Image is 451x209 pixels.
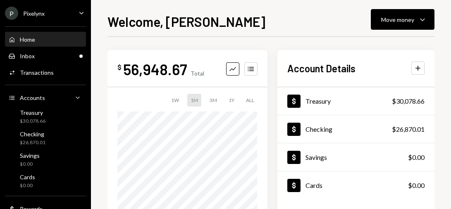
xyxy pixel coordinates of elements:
div: 1Y [225,94,238,107]
div: $30,078.66 [20,118,45,125]
a: Savings$0.00 [277,143,434,171]
div: 1M [187,94,201,107]
div: 3M [206,94,220,107]
div: 56,948.67 [123,60,187,78]
div: Accounts [20,94,45,101]
div: Home [20,36,35,43]
div: Savings [20,152,40,159]
div: $26,870.01 [20,139,45,146]
div: Cards [305,181,322,189]
a: Accounts [5,90,86,105]
div: P [5,7,18,20]
div: Cards [20,173,35,180]
div: Transactions [20,69,54,76]
div: $26,870.01 [392,124,425,134]
div: Checking [305,125,332,133]
a: Inbox [5,48,86,63]
div: Treasury [20,109,45,116]
a: Savings$0.00 [5,150,86,169]
div: 1W [168,94,182,107]
a: Cards$0.00 [5,171,86,191]
div: ALL [243,94,258,107]
div: Checking [20,131,45,138]
div: Pixelynx [23,10,45,17]
a: Treasury$30,078.66 [277,87,434,115]
button: Move money [371,9,434,30]
div: Move money [381,15,414,24]
a: Checking$26,870.01 [277,115,434,143]
div: Total [191,70,204,77]
a: Treasury$30,078.66 [5,107,86,126]
div: $0.00 [20,161,40,168]
div: $0.00 [408,152,425,162]
div: $30,078.66 [392,96,425,106]
a: Home [5,32,86,47]
div: Inbox [20,52,35,59]
a: Cards$0.00 [277,171,434,199]
div: Savings [305,153,327,161]
h1: Welcome, [PERSON_NAME] [107,13,265,30]
div: $0.00 [408,180,425,190]
div: $ [117,63,122,71]
div: $0.00 [20,182,35,189]
h2: Account Details [287,62,356,75]
a: Transactions [5,65,86,80]
a: Checking$26,870.01 [5,128,86,148]
div: Treasury [305,97,331,105]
